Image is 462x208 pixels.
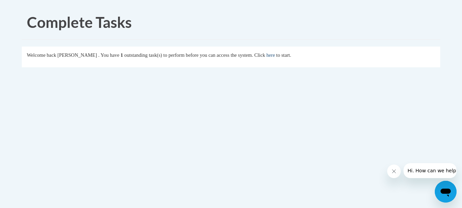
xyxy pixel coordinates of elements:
span: to start. [276,52,291,58]
span: Hi. How can we help? [4,5,55,10]
span: [PERSON_NAME] [57,52,97,58]
iframe: Close message [387,164,401,178]
iframe: Message from company [403,163,457,178]
span: Welcome back [27,52,56,58]
span: outstanding task(s) to perform before you can access the system. Click [124,52,265,58]
span: Complete Tasks [27,13,132,31]
iframe: Button to launch messaging window [435,181,457,203]
span: 1 [120,52,123,58]
a: here [266,52,275,58]
span: . You have [98,52,119,58]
